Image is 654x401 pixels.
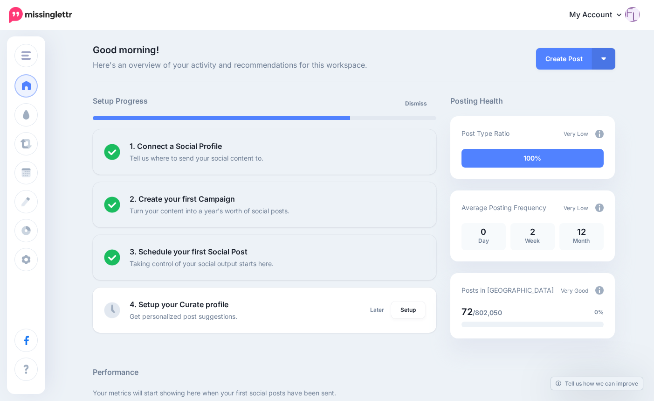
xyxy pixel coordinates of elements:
[93,366,615,378] h5: Performance
[461,128,509,139] p: Post Type Ratio
[399,95,433,112] a: Dismiss
[130,300,228,309] b: 4. Setup your Curate profile
[130,153,263,163] p: Tell us where to send your social content to.
[9,7,72,23] img: Missinglettr
[104,249,120,266] img: checked-circle.png
[595,130,604,138] img: info-circle-grey.png
[93,95,264,107] h5: Setup Progress
[104,144,120,160] img: checked-circle.png
[595,204,604,212] img: info-circle-grey.png
[461,149,604,168] div: 100% of your posts in the last 30 days have been from Drip Campaigns
[564,228,599,236] p: 12
[93,59,436,71] span: Here's an overview of your activity and recommendations for this workspace.
[561,287,588,294] span: Very Good
[391,302,425,318] a: Setup
[461,202,546,213] p: Average Posting Frequency
[104,197,120,213] img: checked-circle.png
[130,258,274,269] p: Taking control of your social output starts here.
[551,377,643,390] a: Tell us how we can improve
[130,194,235,204] b: 2. Create your first Campaign
[21,51,31,60] img: menu.png
[365,302,390,318] a: Later
[104,302,120,318] img: clock-grey.png
[466,228,501,236] p: 0
[461,285,554,295] p: Posts in [GEOGRAPHIC_DATA]
[595,286,604,295] img: info-circle-grey.png
[130,141,222,151] b: 1. Connect a Social Profile
[93,387,615,398] p: Your metrics will start showing here when your first social posts have been sent.
[573,237,590,244] span: Month
[93,44,159,56] span: Good morning!
[478,237,489,244] span: Day
[525,237,540,244] span: Week
[461,306,473,317] span: 72
[130,311,237,322] p: Get personalized post suggestions.
[594,308,604,317] span: 0%
[130,205,289,216] p: Turn your content into a year's worth of social posts.
[450,95,615,107] h5: Posting Health
[473,309,502,317] span: /802,050
[130,247,248,256] b: 3. Schedule your first Social Post
[536,48,592,70] a: Create Post
[515,228,550,236] p: 2
[564,130,588,137] span: Very Low
[564,204,588,211] span: Very Low
[601,57,606,60] img: arrow-down-white.png
[560,4,640,27] a: My Account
